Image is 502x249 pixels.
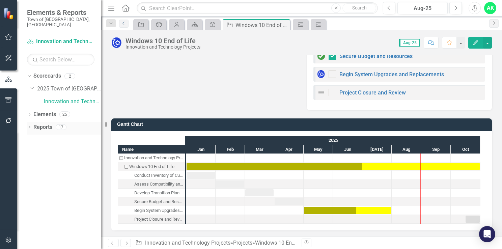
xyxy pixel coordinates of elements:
[56,124,66,130] div: 17
[134,215,183,224] div: Project Closure and Review
[3,7,15,19] img: ClearPoint Strategy
[216,181,244,188] div: Task: Start date: 2025-02-01 End date: 2025-02-28
[245,145,274,154] div: Mar
[134,206,183,215] div: Begin System Upgrades and Replacements
[44,98,101,106] a: Innovation and Technology Projects
[118,171,185,180] div: Conduct Inventory of Current Systems
[339,71,444,78] a: Begin System Upgrades and Replacements
[118,189,185,197] div: Task: Start date: 2025-03-01 End date: 2025-03-31
[118,162,185,171] div: Task: Start date: 2025-01-01 End date: 2025-10-31
[134,180,183,189] div: Assess Compatibility and Requirements
[274,145,304,154] div: Apr
[304,145,333,154] div: May
[479,226,495,242] div: Open Intercom Messenger
[118,154,185,162] div: Task: Innovation and Technology Projects Start date: 2025-01-01 End date: 2025-01-02
[235,21,288,29] div: Windows 10 End of Life
[118,171,185,180] div: Task: Start date: 2025-01-01 End date: 2025-01-31
[255,240,312,246] div: Windows 10 End of Life
[118,145,185,154] div: Name
[111,37,122,48] img: In Progress
[118,206,185,215] div: Begin System Upgrades and Replacements
[118,197,185,206] div: Secure Budget and Resources
[342,3,376,13] button: Search
[118,162,185,171] div: Windows 10 End of Life
[118,206,185,215] div: Task: Start date: 2025-05-01 End date: 2025-07-31
[339,53,413,59] a: Secure Budget and Resources
[118,197,185,206] div: Task: Start date: 2025-04-01 End date: 2025-04-30
[466,216,480,223] div: Task: Start date: 2025-10-16 End date: 2025-10-31
[118,215,185,224] div: Task: Start date: 2025-10-16 End date: 2025-10-31
[117,122,489,127] h3: Gantt Chart
[59,112,70,117] div: 25
[137,2,378,14] input: Search ClearPoint...
[118,180,185,189] div: Assess Compatibility and Requirements
[118,189,185,197] div: Develop Transition Plan
[451,145,480,154] div: Oct
[317,52,325,60] img: Complete
[400,4,445,12] div: Aug-25
[245,189,274,196] div: Task: Start date: 2025-03-01 End date: 2025-03-31
[124,154,183,162] div: Innovation and Technology Projects
[275,198,303,205] div: Task: Start date: 2025-04-01 End date: 2025-04-30
[317,70,325,78] img: In Progress
[134,189,179,197] div: Develop Transition Plan
[333,145,362,154] div: Jun
[33,111,56,118] a: Elements
[64,73,75,79] div: 2
[233,240,252,246] a: Projects
[27,8,94,17] span: Elements & Reports
[134,171,183,180] div: Conduct Inventory of Current Systems
[118,154,185,162] div: Innovation and Technology Projects
[27,38,94,46] a: Innovation and Technology Projects
[118,215,185,224] div: Project Closure and Review
[362,145,392,154] div: Jul
[125,45,200,50] div: Innovation and Technology Projects
[187,163,480,170] div: Task: Start date: 2025-01-01 End date: 2025-10-31
[484,2,496,14] button: AK
[304,207,391,214] div: Task: Start date: 2025-05-01 End date: 2025-07-31
[339,89,406,96] a: Project Closure and Review
[186,145,216,154] div: Jan
[392,145,421,154] div: Aug
[187,172,215,179] div: Task: Start date: 2025-01-01 End date: 2025-01-31
[37,85,101,93] a: 2025 Town of [GEOGRAPHIC_DATA]
[352,5,367,10] span: Search
[399,39,420,47] span: Aug-25
[397,2,448,14] button: Aug-25
[33,123,52,131] a: Reports
[135,239,297,247] div: » »
[145,240,230,246] a: Innovation and Technology Projects
[118,180,185,189] div: Task: Start date: 2025-02-01 End date: 2025-02-28
[27,17,94,28] small: Town of [GEOGRAPHIC_DATA], [GEOGRAPHIC_DATA]
[317,88,325,96] img: Not Defined
[216,145,245,154] div: Feb
[27,54,94,65] input: Search Below...
[421,145,451,154] div: Sep
[125,37,200,45] div: Windows 10 End of Life
[186,136,480,145] div: 2025
[129,162,174,171] div: Windows 10 End of Life
[134,197,183,206] div: Secure Budget and Resources
[33,72,61,80] a: Scorecards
